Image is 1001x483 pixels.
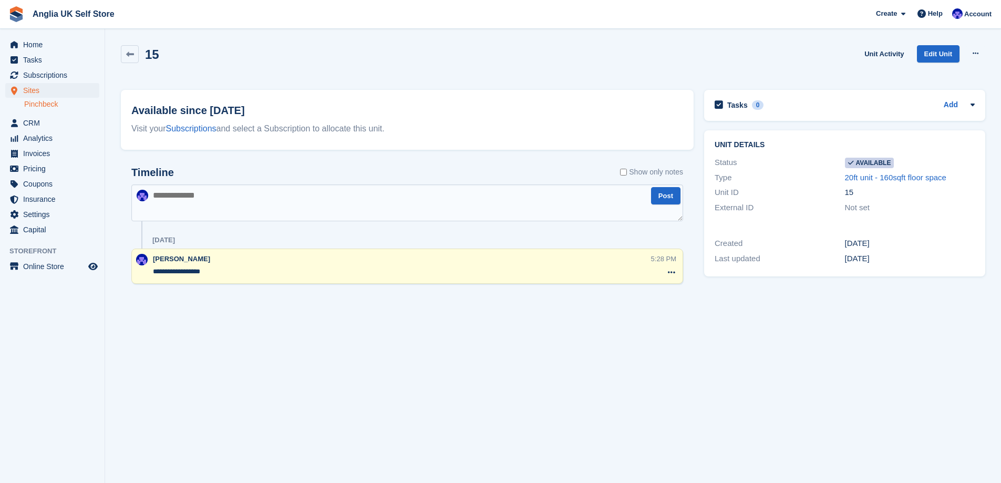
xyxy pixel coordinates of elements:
a: Add [944,99,958,111]
span: Subscriptions [23,68,86,83]
img: Lewis Scotney [952,8,963,19]
label: Show only notes [620,167,683,178]
span: Help [928,8,943,19]
span: Create [876,8,897,19]
div: Unit ID [715,187,844,199]
a: menu [5,161,99,176]
span: Analytics [23,131,86,146]
div: [DATE] [845,238,975,250]
span: Sites [23,83,86,98]
a: menu [5,146,99,161]
a: menu [5,37,99,52]
div: [DATE] [845,253,975,265]
span: Online Store [23,259,86,274]
span: Tasks [23,53,86,67]
a: Pinchbeck [24,99,99,109]
a: menu [5,207,99,222]
span: Home [23,37,86,52]
a: menu [5,83,99,98]
div: Status [715,157,844,169]
span: CRM [23,116,86,130]
h2: Tasks [727,100,748,110]
span: Insurance [23,192,86,207]
div: 15 [845,187,975,199]
span: Storefront [9,246,105,256]
a: menu [5,222,99,237]
a: menu [5,192,99,207]
button: Post [651,187,680,204]
div: Visit your and select a Subscription to allocate this unit. [131,122,683,135]
div: 0 [752,100,764,110]
div: Type [715,172,844,184]
div: 5:28 PM [651,254,676,264]
span: Capital [23,222,86,237]
a: Edit Unit [917,45,959,63]
span: Coupons [23,177,86,191]
span: Invoices [23,146,86,161]
div: Created [715,238,844,250]
span: Pricing [23,161,86,176]
a: 20ft unit - 160sqft floor space [845,173,946,182]
a: menu [5,177,99,191]
a: menu [5,131,99,146]
span: Available [845,158,894,168]
div: Last updated [715,253,844,265]
a: menu [5,68,99,83]
input: Show only notes [620,167,627,178]
a: menu [5,259,99,274]
a: Preview store [87,260,99,273]
a: menu [5,116,99,130]
a: Anglia UK Self Store [28,5,119,23]
a: menu [5,53,99,67]
h2: 15 [145,47,159,61]
div: [DATE] [152,236,175,244]
img: stora-icon-8386f47178a22dfd0bd8f6a31ec36ba5ce8667c1dd55bd0f319d3a0aa187defe.svg [8,6,24,22]
img: Lewis Scotney [137,190,148,201]
a: Subscriptions [166,124,216,133]
span: Account [964,9,992,19]
a: Unit Activity [860,45,908,63]
span: Settings [23,207,86,222]
div: Not set [845,202,975,214]
div: External ID [715,202,844,214]
h2: Timeline [131,167,174,179]
span: [PERSON_NAME] [153,255,210,263]
img: Lewis Scotney [136,254,148,265]
h2: Unit details [715,141,975,149]
h2: Available since [DATE] [131,102,683,118]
